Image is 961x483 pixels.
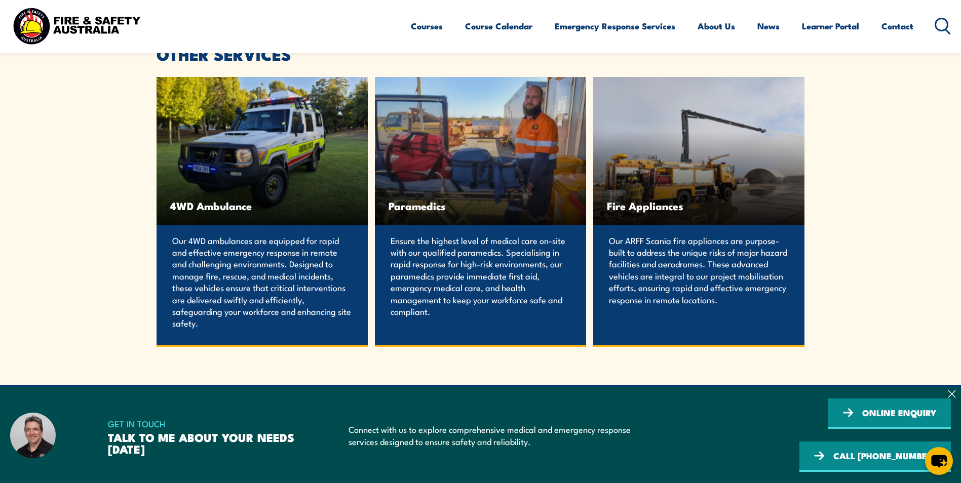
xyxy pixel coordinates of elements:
[391,234,570,317] p: Ensure the highest level of medical care on-site with our qualified paramedics. Specialising in r...
[389,199,572,212] span: Paramedics
[757,13,780,39] a: News
[555,13,675,39] a: Emergency Response Services
[828,398,951,429] a: ONLINE ENQUIRY
[465,13,532,39] a: Course Calendar
[170,199,354,212] span: 4WD Ambulance
[172,234,352,329] p: Our 4WD ambulances are equipped for rapid and effective emergency response in remote and challeng...
[411,13,443,39] a: Courses
[10,413,56,458] img: Dave – Fire and Safety Australia
[609,234,789,305] p: Our ARFF Scania fire appliances are purpose-built to address the unique risks of major hazard fac...
[802,13,859,39] a: Learner Portal
[607,199,791,212] span: Fire Appliances
[698,13,735,39] a: About Us
[349,423,641,447] p: Connect with us to explore comprehensive medical and emergency response services designed to ensu...
[799,441,951,472] a: CALL [PHONE_NUMBER]
[157,47,805,61] h2: OTHER SERVICES
[108,416,307,431] span: GET IN TOUCH
[881,13,913,39] a: Contact
[925,447,953,475] button: chat-button
[108,431,307,455] h3: TALK TO ME ABOUT YOUR NEEDS [DATE]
